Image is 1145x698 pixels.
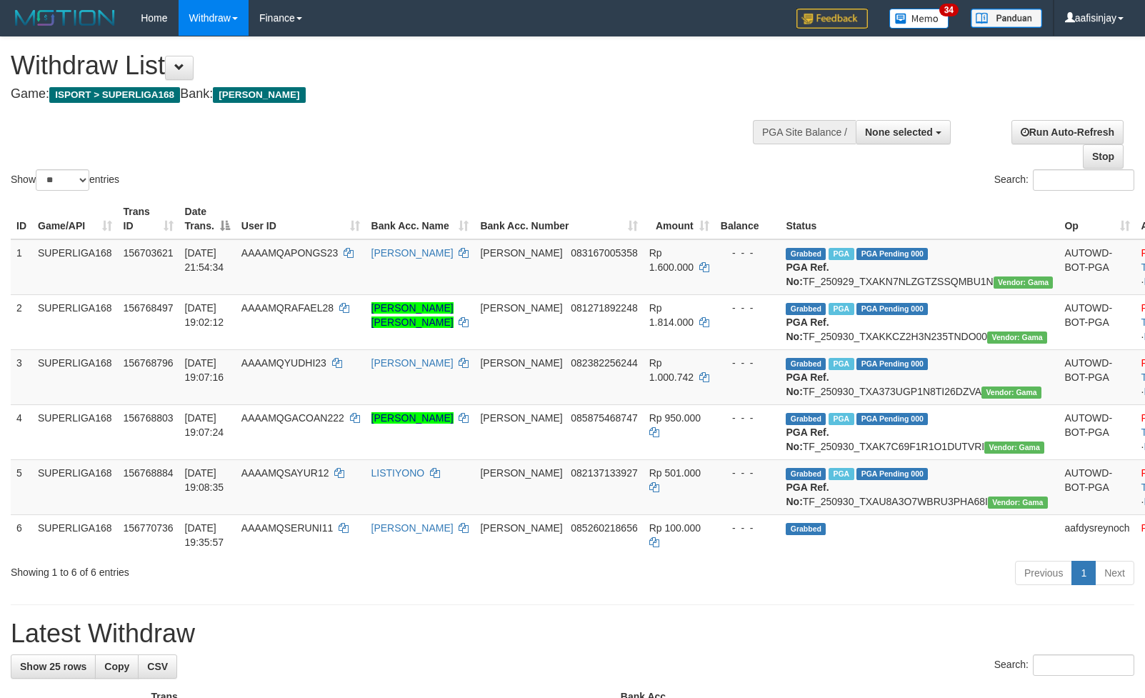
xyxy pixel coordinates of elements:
[1033,654,1134,676] input: Search:
[829,358,854,370] span: Marked by aafsoumeymey
[118,199,179,239] th: Trans ID: activate to sort column ascending
[371,302,454,328] a: [PERSON_NAME] [PERSON_NAME]
[721,466,775,480] div: - - -
[32,514,118,555] td: SUPERLIGA168
[1059,404,1135,459] td: AUTOWD-BOT-PGA
[1033,169,1134,191] input: Search:
[829,468,854,480] span: Marked by aafsoumeymey
[11,51,749,80] h1: Withdraw List
[124,412,174,424] span: 156768803
[185,302,224,328] span: [DATE] 19:02:12
[241,412,344,424] span: AAAAMQGACOAN222
[856,248,928,260] span: PGA Pending
[241,522,333,534] span: AAAAMQSERUNI11
[371,412,454,424] a: [PERSON_NAME]
[753,120,856,144] div: PGA Site Balance /
[829,413,854,425] span: Marked by aafsoumeymey
[721,246,775,260] div: - - -
[32,199,118,239] th: Game/API: activate to sort column ascending
[366,199,475,239] th: Bank Acc. Name: activate to sort column ascending
[649,467,701,479] span: Rp 501.000
[644,199,715,239] th: Amount: activate to sort column ascending
[185,522,224,548] span: [DATE] 19:35:57
[32,239,118,295] td: SUPERLIGA168
[1071,561,1096,585] a: 1
[780,404,1059,459] td: TF_250930_TXAK7C69F1R1O1DUTVRI
[474,199,643,239] th: Bank Acc. Number: activate to sort column ascending
[11,349,32,404] td: 3
[721,356,775,370] div: - - -
[11,559,466,579] div: Showing 1 to 6 of 6 entries
[786,358,826,370] span: Grabbed
[1083,144,1124,169] a: Stop
[371,357,454,369] a: [PERSON_NAME]
[11,404,32,459] td: 4
[1095,561,1134,585] a: Next
[988,497,1048,509] span: Vendor URL: https://trx31.1velocity.biz
[649,522,701,534] span: Rp 100.000
[241,247,338,259] span: AAAAMQAPONGS23
[480,247,562,259] span: [PERSON_NAME]
[185,467,224,493] span: [DATE] 19:08:35
[780,459,1059,514] td: TF_250930_TXAU8A3O7WBRU3PHA68I
[981,387,1041,399] span: Vendor URL: https://trx31.1velocity.biz
[786,248,826,260] span: Grabbed
[786,427,829,452] b: PGA Ref. No:
[236,199,366,239] th: User ID: activate to sort column ascending
[49,87,180,103] span: ISPORT > SUPERLIGA168
[1059,199,1135,239] th: Op: activate to sort column ascending
[571,302,637,314] span: Copy 081271892248 to clipboard
[185,247,224,273] span: [DATE] 21:54:34
[856,303,928,315] span: PGA Pending
[185,357,224,383] span: [DATE] 19:07:16
[786,372,829,397] b: PGA Ref. No:
[856,358,928,370] span: PGA Pending
[780,294,1059,349] td: TF_250930_TXAKKCZ2H3N235TNDO00
[11,514,32,555] td: 6
[786,468,826,480] span: Grabbed
[994,276,1054,289] span: Vendor URL: https://trx31.1velocity.biz
[179,199,236,239] th: Date Trans.: activate to sort column descending
[780,239,1059,295] td: TF_250929_TXAKN7NLZGTZSSQMBU1N
[11,7,119,29] img: MOTION_logo.png
[889,9,949,29] img: Button%20Memo.svg
[829,248,854,260] span: Marked by aafchhiseyha
[213,87,305,103] span: [PERSON_NAME]
[20,661,86,672] span: Show 25 rows
[721,411,775,425] div: - - -
[786,523,826,535] span: Grabbed
[104,661,129,672] span: Copy
[480,467,562,479] span: [PERSON_NAME]
[371,467,425,479] a: LISTIYONO
[124,302,174,314] span: 156768497
[786,303,826,315] span: Grabbed
[856,120,951,144] button: None selected
[11,87,749,101] h4: Game: Bank:
[147,661,168,672] span: CSV
[571,247,637,259] span: Copy 083167005358 to clipboard
[649,357,694,383] span: Rp 1.000.742
[241,467,329,479] span: AAAAMQSAYUR12
[994,169,1134,191] label: Search:
[11,654,96,679] a: Show 25 rows
[371,522,454,534] a: [PERSON_NAME]
[780,349,1059,404] td: TF_250930_TXA373UGP1N8TI26DZVA
[124,522,174,534] span: 156770736
[994,654,1134,676] label: Search:
[124,467,174,479] span: 156768884
[11,169,119,191] label: Show entries
[649,247,694,273] span: Rp 1.600.000
[571,467,637,479] span: Copy 082137133927 to clipboard
[721,301,775,315] div: - - -
[185,412,224,438] span: [DATE] 19:07:24
[32,349,118,404] td: SUPERLIGA168
[480,522,562,534] span: [PERSON_NAME]
[1059,294,1135,349] td: AUTOWD-BOT-PGA
[124,357,174,369] span: 156768796
[856,468,928,480] span: PGA Pending
[1059,349,1135,404] td: AUTOWD-BOT-PGA
[124,247,174,259] span: 156703621
[138,654,177,679] a: CSV
[721,521,775,535] div: - - -
[786,261,829,287] b: PGA Ref. No:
